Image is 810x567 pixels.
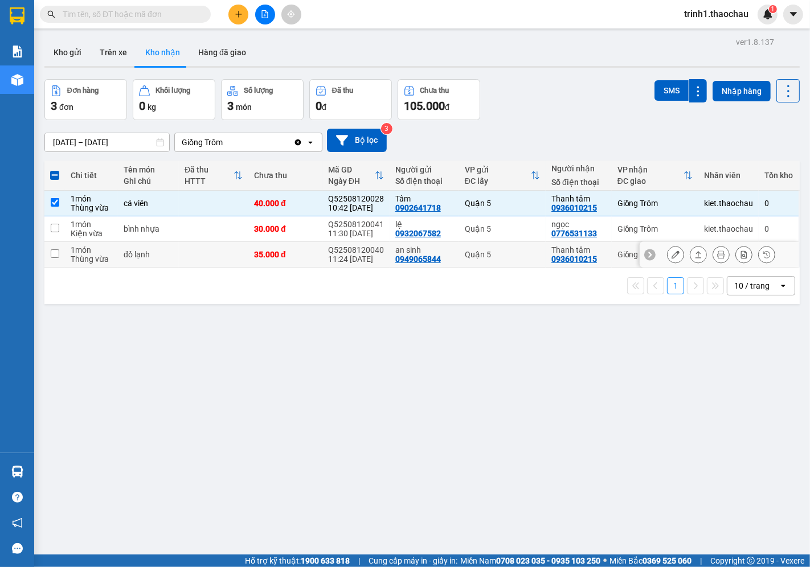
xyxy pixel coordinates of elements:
button: Kho gửi [44,39,91,66]
span: | [358,554,360,567]
button: Đơn hàng3đơn [44,79,127,120]
span: trinh1.thaochau [675,7,758,21]
svg: Clear value [293,138,302,147]
span: plus [235,10,243,18]
span: ⚪️ [603,558,607,563]
strong: 1900 633 818 [301,556,350,565]
div: 0 [764,199,793,208]
div: Chi tiết [71,171,112,180]
button: 1 [667,277,684,294]
button: Nhập hàng [713,81,771,101]
img: warehouse-icon [11,466,23,478]
svg: open [306,138,315,147]
div: Q52508120041 [328,220,384,229]
div: lệ [395,220,453,229]
span: 3 [51,99,57,113]
div: Giồng Trôm [617,250,693,259]
div: VP nhận [617,165,684,174]
div: Giao hàng [690,246,707,263]
div: Người gửi [395,165,453,174]
button: Trên xe [91,39,136,66]
sup: 1 [769,5,777,13]
img: logo-vxr [10,7,24,24]
img: icon-new-feature [763,9,773,19]
div: 0949065844 [395,254,441,264]
div: Thùng vừa [71,203,112,212]
span: notification [12,517,23,528]
div: Tên món [124,165,173,174]
button: aim [281,5,301,24]
div: Sửa đơn hàng [667,246,684,263]
th: Toggle SortBy [612,161,698,191]
span: món [236,102,252,112]
div: Giồng Trôm [182,137,223,148]
div: Quận 5 [465,224,540,233]
div: Đã thu [332,87,353,94]
span: Miền Bắc [609,554,692,567]
div: Số lượng [244,87,273,94]
button: file-add [255,5,275,24]
div: Số điện thoại [551,178,606,187]
div: Khối lượng [156,87,190,94]
div: HTTT [185,176,234,186]
div: 30.000 đ [254,224,317,233]
div: ĐC lấy [465,176,531,186]
div: 35.000 đ [254,250,317,259]
div: bình nhựa [124,224,173,233]
th: Toggle SortBy [179,161,248,191]
span: caret-down [788,9,799,19]
div: ver 1.8.137 [736,36,774,48]
div: 11:30 [DATE] [328,229,384,238]
div: Kiện vừa [71,229,112,238]
input: Selected Giồng Trôm. [224,137,225,148]
span: search [47,10,55,18]
span: 1 [771,5,775,13]
div: 1 món [71,194,112,203]
button: Số lượng3món [221,79,304,120]
span: message [12,543,23,554]
span: aim [287,10,295,18]
div: Ngày ĐH [328,176,375,186]
button: Đã thu0đ [309,79,392,120]
div: đồ lạnh [124,250,173,259]
div: 0932067582 [395,229,441,238]
span: Miền Nam [460,554,600,567]
input: Tìm tên, số ĐT hoặc mã đơn [63,8,197,20]
div: Ghi chú [124,176,173,186]
th: Toggle SortBy [322,161,390,191]
div: Chưa thu [254,171,317,180]
span: đơn [59,102,73,112]
div: kiet.thaochau [704,224,753,233]
button: Kho nhận [136,39,189,66]
span: Cung cấp máy in - giấy in: [369,554,457,567]
button: caret-down [783,5,803,24]
div: 1 món [71,220,112,229]
div: 0902641718 [395,203,441,212]
span: đ [322,102,326,112]
div: 0776531133 [551,229,597,238]
div: 10:42 [DATE] [328,203,384,212]
span: đ [445,102,449,112]
th: Toggle SortBy [459,161,546,191]
div: Q52508120028 [328,194,384,203]
strong: 0708 023 035 - 0935 103 250 [496,556,600,565]
div: 10 / trang [734,280,770,291]
button: SMS [654,80,689,101]
div: Quận 5 [465,199,540,208]
button: Bộ lọc [327,129,387,152]
div: 0 [764,224,793,233]
sup: 3 [381,123,392,134]
span: question-circle [12,492,23,503]
span: copyright [747,557,755,565]
img: warehouse-icon [11,74,23,86]
span: | [700,554,702,567]
div: Giồng Trôm [617,224,693,233]
div: Số điện thoại [395,176,453,186]
div: Đã thu [185,165,234,174]
img: solution-icon [11,46,23,57]
button: Hàng đã giao [189,39,255,66]
span: Hỗ trợ kỹ thuật: [245,554,350,567]
div: Quận 5 [465,250,540,259]
div: VP gửi [465,165,531,174]
div: Mã GD [328,165,375,174]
